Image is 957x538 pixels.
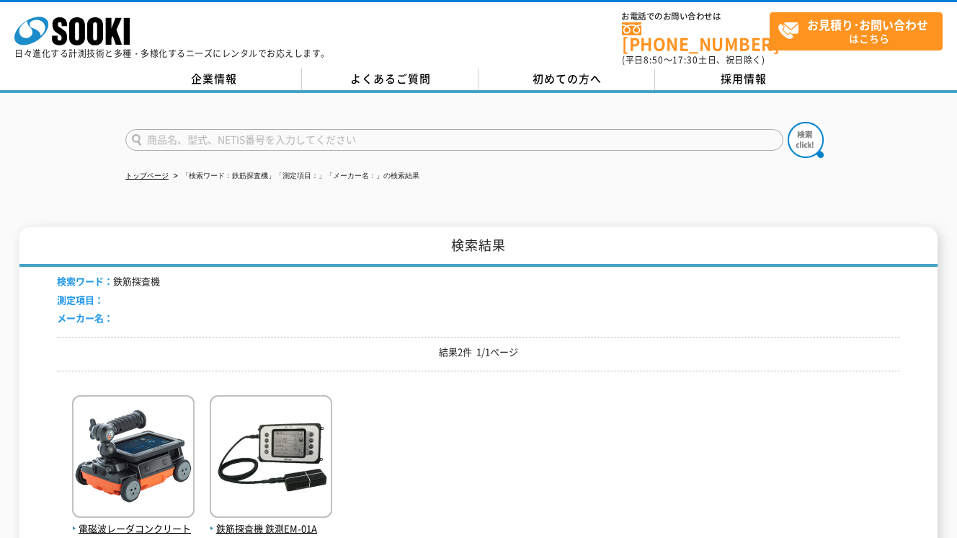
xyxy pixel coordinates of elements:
p: 結果2件 1/1ページ [57,345,900,360]
span: お電話でのお問い合わせは [622,12,770,21]
span: (平日 ～ 土日、祝日除く) [622,53,765,66]
input: 商品名、型式、NETIS番号を入力してください [125,129,783,151]
a: 採用情報 [655,69,832,90]
img: 鉄測EM-01A [210,395,332,521]
a: 初めての方へ [478,69,655,90]
a: 企業情報 [125,69,302,90]
span: はこちら [778,13,942,49]
a: よくあるご質問 [302,69,478,90]
span: 検索ワード： [57,274,113,288]
span: 鉄筋探査機 鉄測EM-01A [210,521,332,537]
h1: 検索結果 [19,227,938,267]
span: 初めての方へ [533,71,602,87]
a: トップページ [125,172,169,180]
img: btn_search.png [788,122,824,158]
li: 鉄筋探査機 [57,274,160,289]
span: メーカー名： [57,311,113,325]
img: FlexNX [72,395,195,521]
strong: お見積り･お問い合わせ [807,16,928,33]
span: 測定項目： [57,293,104,307]
li: 「検索ワード：鉄筋探査機」「測定項目：」「メーカー名：」の検索結果 [171,169,419,184]
a: 鉄筋探査機 鉄測EM-01A [210,506,332,537]
a: [PHONE_NUMBER] [622,22,770,52]
span: 17:30 [672,53,698,66]
span: 8:50 [644,53,664,66]
a: お見積り･お問い合わせはこちら [770,12,943,50]
p: 日々進化する計測技術と多種・多様化するニーズにレンタルでお応えします。 [14,49,330,58]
